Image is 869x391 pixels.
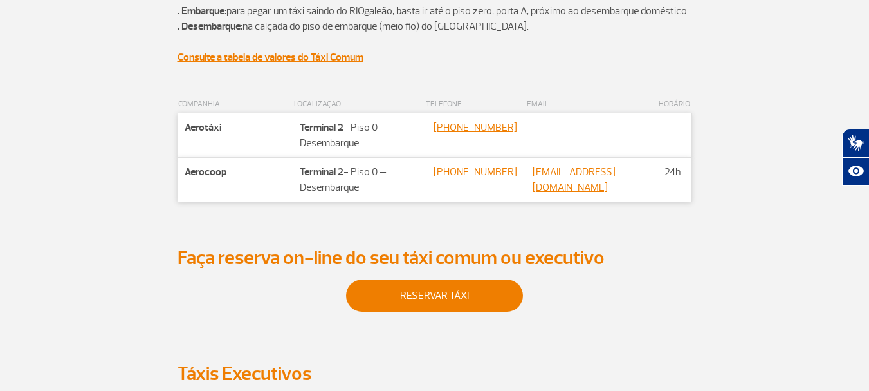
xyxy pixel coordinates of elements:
a: [PHONE_NUMBER] [434,166,517,178]
td: - Piso 0 – Desembarque [293,113,425,158]
td: - Piso 0 – Desembarque [293,158,425,202]
div: Plugin de acessibilidade da Hand Talk. [842,129,869,186]
h2: Táxis Executivos [178,362,692,386]
th: COMPANHIA [178,96,293,113]
th: TELEFONE [425,96,526,113]
button: Abrir recursos assistivos. [842,157,869,186]
strong: Aerotáxi [185,121,221,134]
h2: Faça reserva on-line do seu táxi comum ou executivo [178,246,692,270]
th: LOCALIZAÇÃO [293,96,425,113]
strong: . Embarque: [178,5,226,17]
a: [PHONE_NUMBER] [434,121,517,134]
a: [EMAIL_ADDRESS][DOMAIN_NAME] [533,166,616,194]
button: Abrir tradutor de língua de sinais. [842,129,869,157]
a: reservar táxi [346,280,523,312]
strong: . Desembarque: [178,20,242,33]
strong: Terminal 2 [300,121,343,134]
a: Consulte a tabela de valores do Táxi Comum [178,51,363,64]
th: HORÁRIO [658,96,691,113]
strong: Terminal 2 [300,166,343,178]
strong: Aerocoop [185,166,226,178]
th: EMAIL [526,96,658,113]
td: 24h [658,158,691,202]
